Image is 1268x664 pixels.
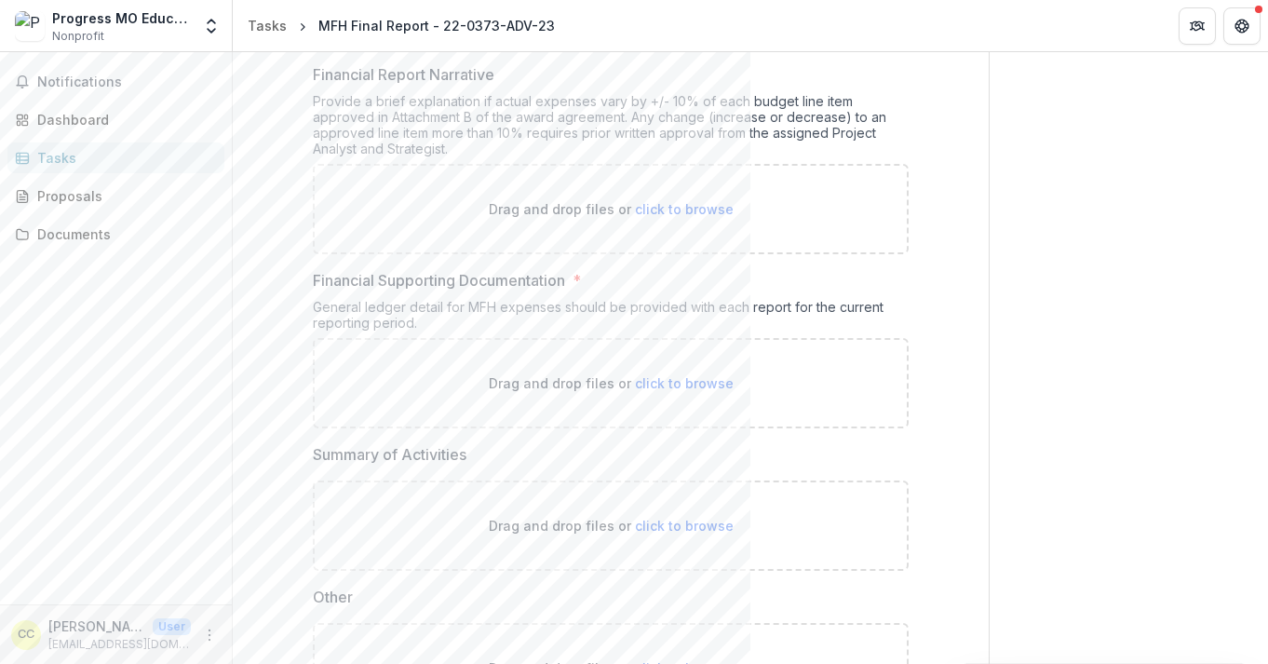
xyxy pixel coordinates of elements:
[52,28,104,45] span: Nonprofit
[248,16,287,35] div: Tasks
[313,93,909,164] div: Provide a brief explanation if actual expenses vary by +/- 10% of each budget line item approved ...
[313,299,909,338] div: General ledger detail for MFH expenses should be provided with each report for the current report...
[489,373,734,393] p: Drag and drop files or
[18,629,34,641] div: Claire Cook-Callen
[52,8,191,28] div: Progress MO Education Fund
[240,12,294,39] a: Tasks
[489,199,734,219] p: Drag and drop files or
[153,618,191,635] p: User
[313,586,353,608] p: Other
[37,148,209,168] div: Tasks
[15,11,45,41] img: Progress MO Education Fund
[7,104,224,135] a: Dashboard
[489,516,734,535] p: Drag and drop files or
[7,142,224,173] a: Tasks
[1223,7,1261,45] button: Get Help
[635,375,734,391] span: click to browse
[37,110,209,129] div: Dashboard
[198,7,224,45] button: Open entity switcher
[1179,7,1216,45] button: Partners
[37,186,209,206] div: Proposals
[37,75,217,90] span: Notifications
[7,67,224,97] button: Notifications
[318,16,555,35] div: MFH Final Report - 22-0373-ADV-23
[635,201,734,217] span: click to browse
[48,636,191,653] p: [EMAIL_ADDRESS][DOMAIN_NAME]
[48,617,145,636] p: [PERSON_NAME]
[37,224,209,244] div: Documents
[198,624,221,646] button: More
[635,518,734,534] span: click to browse
[313,63,494,86] p: Financial Report Narrative
[313,443,466,466] p: Summary of Activities
[313,269,565,291] p: Financial Supporting Documentation
[7,181,224,211] a: Proposals
[7,219,224,250] a: Documents
[240,12,562,39] nav: breadcrumb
